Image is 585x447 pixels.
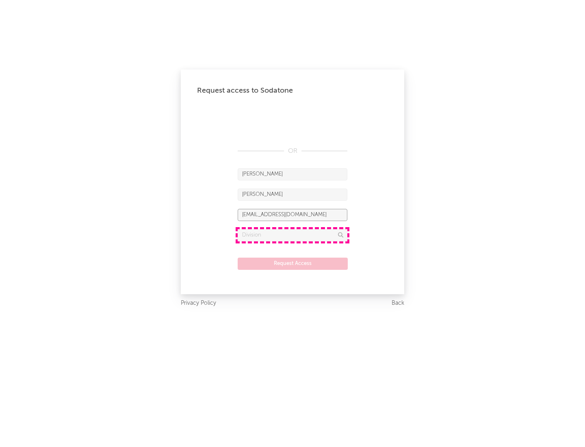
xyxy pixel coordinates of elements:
[197,86,388,95] div: Request access to Sodatone
[238,258,348,270] button: Request Access
[238,229,347,241] input: Division
[238,189,347,201] input: Last Name
[181,298,216,308] a: Privacy Policy
[238,168,347,180] input: First Name
[238,146,347,156] div: OR
[392,298,404,308] a: Back
[238,209,347,221] input: Email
